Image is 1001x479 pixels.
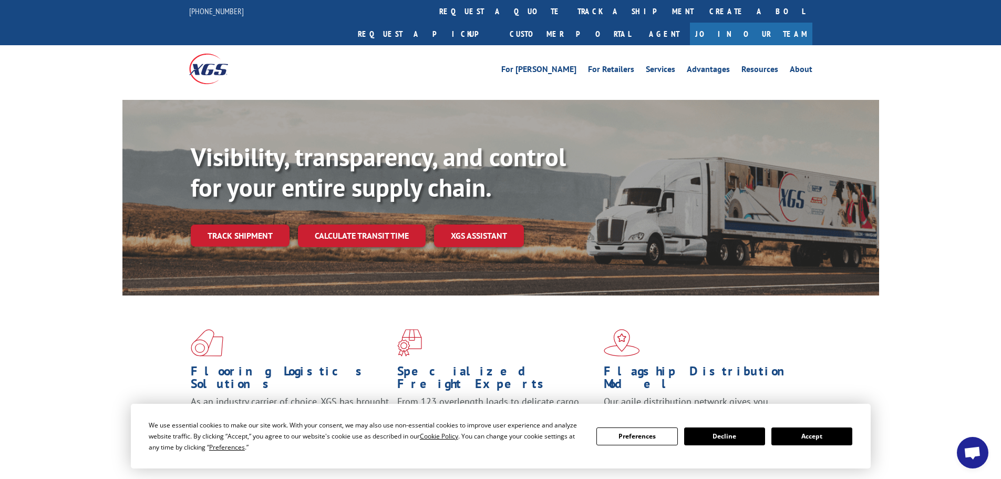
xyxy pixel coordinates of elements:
[397,365,596,395] h1: Specialized Freight Experts
[690,23,812,45] a: Join Our Team
[191,225,290,247] a: Track shipment
[501,65,576,77] a: For [PERSON_NAME]
[434,225,524,247] a: XGS ASSISTANT
[191,140,566,203] b: Visibility, transparency, and control for your entire supply chain.
[771,427,852,445] button: Accept
[638,23,690,45] a: Agent
[397,395,596,442] p: From 123 overlength loads to delicate cargo, our experienced staff knows the best way to move you...
[790,65,812,77] a: About
[191,329,223,356] img: xgs-icon-total-supply-chain-intelligence-red
[350,23,502,45] a: Request a pickup
[604,395,797,420] span: Our agile distribution network gives you nationwide inventory management on demand.
[684,427,765,445] button: Decline
[397,329,422,356] img: xgs-icon-focused-on-flooring-red
[741,65,778,77] a: Resources
[604,329,640,356] img: xgs-icon-flagship-distribution-model-red
[502,23,638,45] a: Customer Portal
[209,443,245,452] span: Preferences
[687,65,730,77] a: Advantages
[604,365,802,395] h1: Flagship Distribution Model
[131,404,871,468] div: Cookie Consent Prompt
[957,437,988,468] a: Open chat
[298,225,426,247] a: Calculate transit time
[149,420,584,453] div: We use essential cookies to make our site work. With your consent, we may also use non-essential ...
[191,365,389,395] h1: Flooring Logistics Solutions
[596,427,677,445] button: Preferences
[588,65,634,77] a: For Retailers
[420,432,458,441] span: Cookie Policy
[191,395,389,433] span: As an industry carrier of choice, XGS has brought innovation and dedication to flooring logistics...
[646,65,675,77] a: Services
[189,6,244,16] a: [PHONE_NUMBER]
